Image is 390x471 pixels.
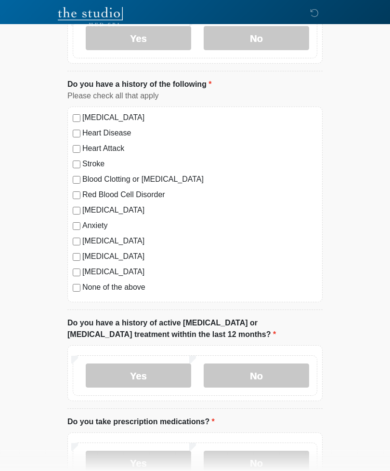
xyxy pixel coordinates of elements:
[82,251,317,263] label: [MEDICAL_DATA]
[67,79,212,91] label: Do you have a history of the following
[73,238,80,246] input: [MEDICAL_DATA]
[86,27,191,51] label: Yes
[73,161,80,169] input: Stroke
[67,318,323,341] label: Do you have a history of active [MEDICAL_DATA] or [MEDICAL_DATA] treatment withtin the last 12 mo...
[73,269,80,277] input: [MEDICAL_DATA]
[82,174,317,186] label: Blood Clotting or [MEDICAL_DATA]
[82,112,317,124] label: [MEDICAL_DATA]
[82,128,317,139] label: Heart Disease
[73,146,80,153] input: Heart Attack
[82,205,317,216] label: [MEDICAL_DATA]
[67,417,215,428] label: Do you take prescription medications?
[82,220,317,232] label: Anxiety
[82,143,317,155] label: Heart Attack
[86,364,191,388] label: Yes
[82,159,317,170] label: Stroke
[82,236,317,247] label: [MEDICAL_DATA]
[82,282,317,294] label: None of the above
[58,7,123,27] img: The Studio Med Spa Logo
[73,130,80,138] input: Heart Disease
[82,189,317,201] label: Red Blood Cell Disorder
[73,284,80,292] input: None of the above
[82,267,317,278] label: [MEDICAL_DATA]
[67,91,323,102] div: Please check all that apply
[73,207,80,215] input: [MEDICAL_DATA]
[73,192,80,200] input: Red Blood Cell Disorder
[204,27,309,51] label: No
[73,223,80,230] input: Anxiety
[73,115,80,122] input: [MEDICAL_DATA]
[204,364,309,388] label: No
[73,254,80,261] input: [MEDICAL_DATA]
[73,176,80,184] input: Blood Clotting or [MEDICAL_DATA]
